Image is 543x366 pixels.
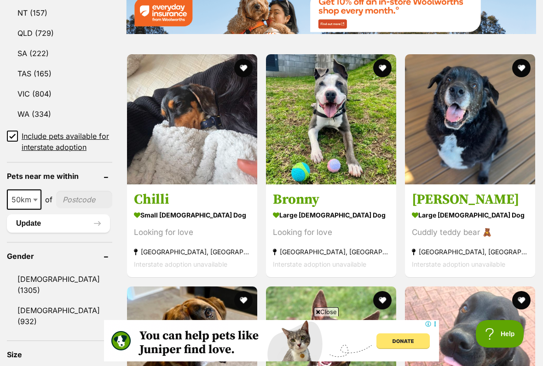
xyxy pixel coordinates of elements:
[7,84,112,103] a: VIC (804)
[7,301,112,331] a: [DEMOGRAPHIC_DATA] (932)
[234,291,253,309] button: favourite
[476,320,525,348] iframe: Help Scout Beacon - Open
[104,320,439,361] iframe: Advertisement
[314,307,339,316] span: Close
[134,261,227,269] span: Interstate adoption unavailable
[273,246,389,258] strong: [GEOGRAPHIC_DATA], [GEOGRAPHIC_DATA]
[134,209,250,222] strong: small [DEMOGRAPHIC_DATA] Dog
[405,54,535,184] img: Floyd - Labrador Retriever x German Shepherd Dog
[127,184,257,278] a: Chilli small [DEMOGRAPHIC_DATA] Dog Looking for love [GEOGRAPHIC_DATA], [GEOGRAPHIC_DATA] Interst...
[8,193,40,206] span: 50km
[45,194,52,205] span: of
[7,64,112,83] a: TAS (165)
[127,54,257,184] img: Chilli - Dachshund Dog
[134,246,250,258] strong: [GEOGRAPHIC_DATA], [GEOGRAPHIC_DATA]
[373,291,392,309] button: favourite
[7,104,112,124] a: WA (334)
[7,269,112,300] a: [DEMOGRAPHIC_DATA] (1305)
[273,261,366,269] span: Interstate adoption unavailable
[7,252,112,260] header: Gender
[7,214,110,233] button: Update
[7,3,112,23] a: NT (157)
[56,191,112,208] input: postcode
[22,131,112,153] span: Include pets available for interstate adoption
[405,184,535,278] a: [PERSON_NAME] large [DEMOGRAPHIC_DATA] Dog Cuddly teddy bear 🧸 [GEOGRAPHIC_DATA], [GEOGRAPHIC_DAT...
[266,54,396,184] img: Bronny - American Staffordshire Terrier Dog
[266,184,396,278] a: Bronny large [DEMOGRAPHIC_DATA] Dog Looking for love [GEOGRAPHIC_DATA], [GEOGRAPHIC_DATA] Interst...
[134,191,250,209] h3: Chilli
[373,59,392,77] button: favourite
[7,172,112,180] header: Pets near me within
[412,191,528,209] h3: [PERSON_NAME]
[412,227,528,239] div: Cuddly teddy bear 🧸
[273,209,389,222] strong: large [DEMOGRAPHIC_DATA] Dog
[273,191,389,209] h3: Bronny
[273,227,389,239] div: Looking for love
[134,227,250,239] div: Looking for love
[512,59,531,77] button: favourite
[7,23,112,43] a: QLD (729)
[512,291,531,309] button: favourite
[7,44,112,63] a: SA (222)
[7,189,41,210] span: 50km
[7,350,112,359] header: Size
[7,131,112,153] a: Include pets available for interstate adoption
[234,59,253,77] button: favourite
[412,246,528,258] strong: [GEOGRAPHIC_DATA], [GEOGRAPHIC_DATA]
[412,261,505,269] span: Interstate adoption unavailable
[412,209,528,222] strong: large [DEMOGRAPHIC_DATA] Dog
